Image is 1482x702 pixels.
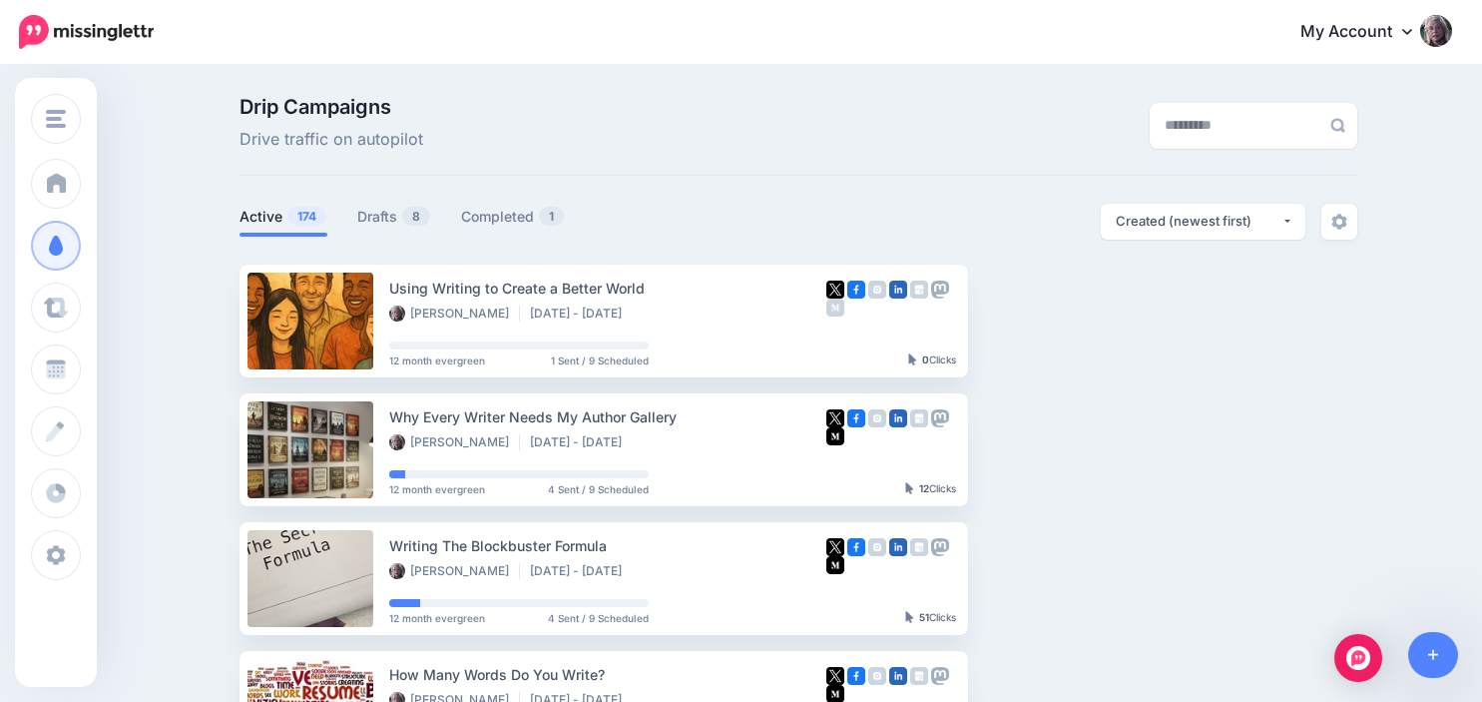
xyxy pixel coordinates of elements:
span: 4 Sent / 9 Scheduled [548,613,649,623]
img: mastodon-grey-square.png [931,538,949,556]
span: 1 Sent / 9 Scheduled [551,355,649,365]
a: Drafts8 [357,205,431,229]
img: facebook-square.png [847,538,865,556]
span: 1 [539,207,564,226]
div: Clicks [905,483,956,495]
span: 8 [402,207,430,226]
li: [PERSON_NAME] [389,434,520,450]
li: [PERSON_NAME] [389,563,520,579]
img: facebook-square.png [847,409,865,427]
span: 174 [287,207,326,226]
img: mastodon-grey-square.png [931,667,949,685]
img: medium-grey-square.png [826,299,844,317]
img: linkedin-square.png [889,667,907,685]
b: 12 [919,482,929,494]
img: mastodon-grey-square.png [931,281,949,299]
img: google_business-grey-square.png [910,281,928,299]
a: Completed1 [461,205,565,229]
img: mastodon-grey-square.png [931,409,949,427]
div: Open Intercom Messenger [1334,634,1382,682]
img: google_business-grey-square.png [910,667,928,685]
img: menu.png [46,110,66,128]
button: Created (newest first) [1101,204,1305,240]
b: 51 [919,611,929,623]
img: google_business-grey-square.png [910,409,928,427]
li: [PERSON_NAME] [389,306,520,322]
img: instagram-grey-square.png [868,667,886,685]
span: 12 month evergreen [389,613,485,623]
img: facebook-square.png [847,667,865,685]
img: pointer-grey-darker.png [905,482,914,494]
span: 12 month evergreen [389,484,485,494]
div: Using Writing to Create a Better World [389,277,826,300]
img: settings-grey.png [1331,214,1347,230]
img: medium-square.png [826,556,844,574]
img: twitter-square.png [826,667,844,685]
img: twitter-square.png [826,409,844,427]
b: 0 [922,353,929,365]
img: medium-square.png [826,427,844,445]
div: Clicks [905,612,956,624]
li: [DATE] - [DATE] [530,434,632,450]
span: 12 month evergreen [389,355,485,365]
span: 4 Sent / 9 Scheduled [548,484,649,494]
span: Drive traffic on autopilot [240,127,423,153]
img: linkedin-square.png [889,281,907,299]
img: pointer-grey-darker.png [908,353,917,365]
img: instagram-grey-square.png [868,538,886,556]
li: [DATE] - [DATE] [530,563,632,579]
div: How Many Words Do You Write? [389,663,826,686]
img: google_business-grey-square.png [910,538,928,556]
img: search-grey-6.png [1330,118,1345,133]
li: [DATE] - [DATE] [530,306,632,322]
img: Missinglettr [19,15,154,49]
span: Drip Campaigns [240,97,423,117]
img: linkedin-square.png [889,538,907,556]
img: instagram-grey-square.png [868,281,886,299]
div: Why Every Writer Needs My Author Gallery [389,405,826,428]
a: Active174 [240,205,327,229]
div: Clicks [908,354,956,366]
img: twitter-square.png [826,538,844,556]
img: instagram-grey-square.png [868,409,886,427]
img: pointer-grey-darker.png [905,611,914,623]
a: My Account [1280,8,1452,57]
img: facebook-square.png [847,281,865,299]
img: linkedin-square.png [889,409,907,427]
div: Created (newest first) [1116,212,1281,231]
div: Writing The Blockbuster Formula [389,534,826,557]
img: twitter-square.png [826,281,844,299]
